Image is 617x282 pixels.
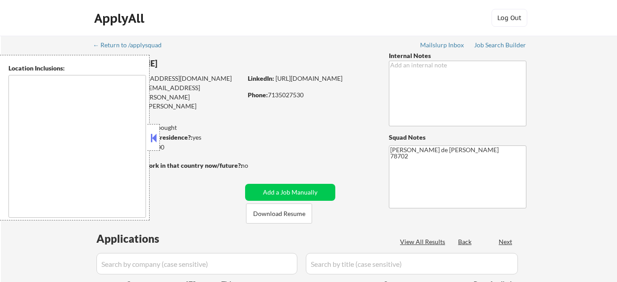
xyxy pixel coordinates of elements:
[8,64,146,73] div: Location Inclusions:
[94,58,277,69] div: [PERSON_NAME]
[492,9,527,27] button: Log Out
[94,93,242,119] div: [PERSON_NAME][EMAIL_ADDRESS][PERSON_NAME][DOMAIN_NAME]
[474,42,526,48] div: Job Search Builder
[458,237,472,246] div: Back
[306,253,518,274] input: Search by title (case sensitive)
[241,161,267,170] div: no
[96,253,297,274] input: Search by company (case sensitive)
[96,233,185,244] div: Applications
[389,133,526,142] div: Squad Notes
[499,237,513,246] div: Next
[248,91,374,100] div: 7135027530
[94,162,242,169] strong: Will need Visa to work in that country now/future?:
[400,237,448,246] div: View All Results
[248,75,274,82] strong: LinkedIn:
[275,75,342,82] a: [URL][DOMAIN_NAME]
[389,51,526,60] div: Internal Notes
[94,83,242,101] div: [EMAIL_ADDRESS][DOMAIN_NAME]
[94,11,147,26] div: ApplyAll
[245,184,335,201] button: Add a Job Manually
[93,42,170,48] div: ← Return to /applysquad
[94,74,242,83] div: [EMAIL_ADDRESS][DOMAIN_NAME]
[93,143,242,152] div: $90,000
[246,203,312,224] button: Download Resume
[93,123,242,132] div: 100 sent / 100 bought
[420,41,465,50] a: Mailslurp Inbox
[420,42,465,48] div: Mailslurp Inbox
[93,133,239,142] div: yes
[93,41,170,50] a: ← Return to /applysquad
[248,91,268,99] strong: Phone:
